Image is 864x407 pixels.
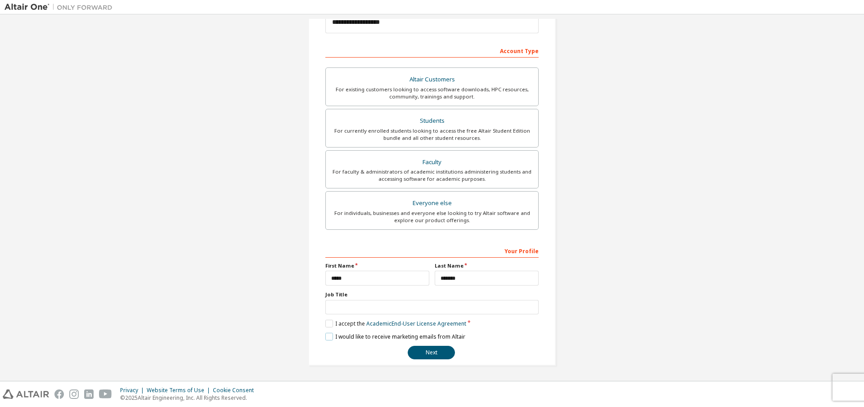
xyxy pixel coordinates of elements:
[331,73,533,86] div: Altair Customers
[331,168,533,183] div: For faculty & administrators of academic institutions administering students and accessing softwa...
[325,291,539,298] label: Job Title
[99,389,112,399] img: youtube.svg
[408,346,455,359] button: Next
[325,243,539,258] div: Your Profile
[325,43,539,58] div: Account Type
[54,389,64,399] img: facebook.svg
[120,387,147,394] div: Privacy
[331,127,533,142] div: For currently enrolled students looking to access the free Altair Student Edition bundle and all ...
[435,262,539,269] label: Last Name
[366,320,466,327] a: Academic End-User License Agreement
[84,389,94,399] img: linkedin.svg
[69,389,79,399] img: instagram.svg
[213,387,259,394] div: Cookie Consent
[120,394,259,402] p: © 2025 Altair Engineering, Inc. All Rights Reserved.
[331,86,533,100] div: For existing customers looking to access software downloads, HPC resources, community, trainings ...
[325,320,466,327] label: I accept the
[331,197,533,210] div: Everyone else
[4,3,117,12] img: Altair One
[331,156,533,169] div: Faculty
[331,210,533,224] div: For individuals, businesses and everyone else looking to try Altair software and explore our prod...
[147,387,213,394] div: Website Terms of Use
[325,333,465,340] label: I would like to receive marketing emails from Altair
[331,115,533,127] div: Students
[3,389,49,399] img: altair_logo.svg
[325,262,429,269] label: First Name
